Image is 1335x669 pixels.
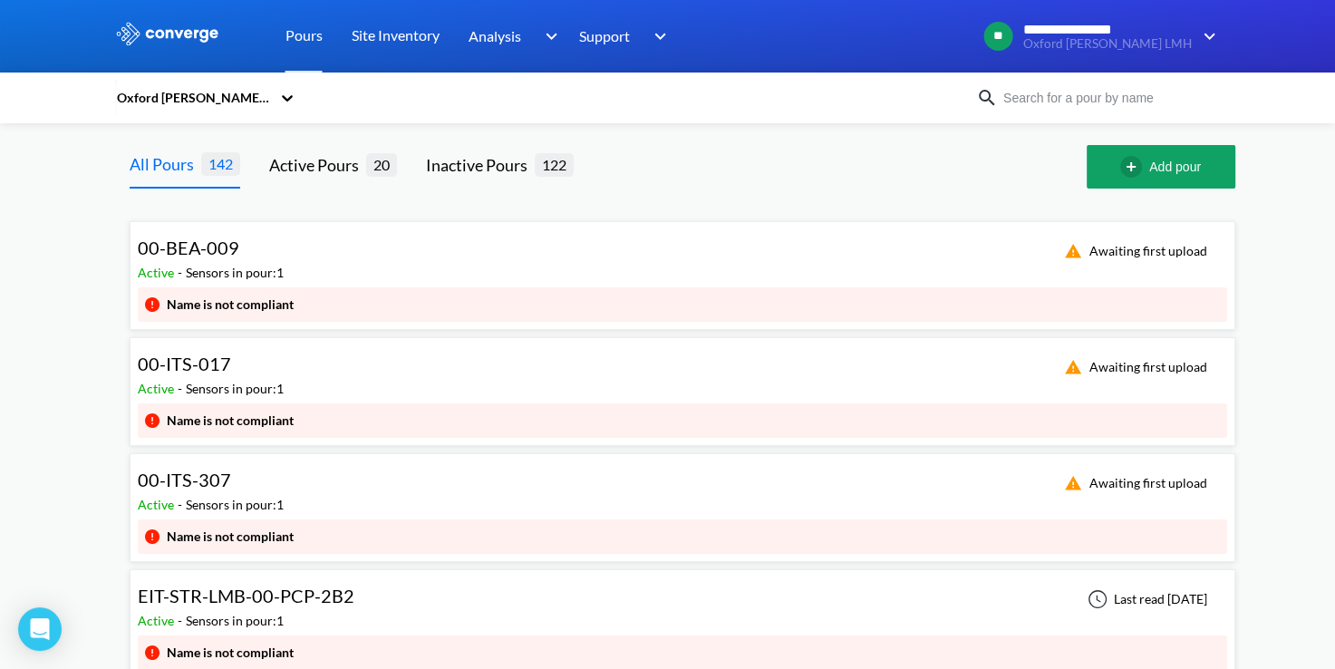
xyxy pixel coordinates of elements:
[186,379,284,399] div: Sensors in pour: 1
[115,22,220,45] img: logo_ewhite.svg
[130,299,1235,315] a: 00-BEA-009Active-Sensors in pour:1Awaiting first uploadName is not compliant
[1053,472,1213,494] div: Awaiting first upload
[1120,156,1149,178] img: add-circle-outline.svg
[138,381,178,396] span: Active
[138,613,178,628] span: Active
[1023,37,1192,51] span: Oxford [PERSON_NAME] LMH
[1192,25,1221,47] img: downArrow.svg
[186,263,284,283] div: Sensors in pour: 1
[130,531,1235,547] a: 00-ITS-307Active-Sensors in pour:1Awaiting first uploadName is not compliant
[1053,240,1213,262] div: Awaiting first upload
[138,237,239,258] span: 00-BEA-009
[186,611,284,631] div: Sensors in pour: 1
[643,25,672,47] img: downArrow.svg
[1053,356,1213,378] div: Awaiting first upload
[167,295,294,315] div: Name is not compliant
[976,87,998,109] img: icon-search.svg
[138,585,354,606] span: EIT-STR-LMB-00-PCP-2B2
[178,497,186,512] span: -
[178,265,186,280] span: -
[201,152,240,175] span: 142
[998,88,1217,108] input: Search for a pour by name
[269,152,366,178] div: Active Pours
[18,607,62,651] div: Open Intercom Messenger
[533,25,562,47] img: downArrow.svg
[535,153,574,176] span: 122
[366,153,397,176] span: 20
[426,152,535,178] div: Inactive Pours
[1078,588,1213,610] div: Last read [DATE]
[167,527,294,547] div: Name is not compliant
[167,643,294,663] div: Name is not compliant
[167,411,294,431] div: Name is not compliant
[138,353,231,374] span: 00-ITS-017
[1087,145,1235,189] button: Add pour
[178,381,186,396] span: -
[130,647,1235,663] a: EIT-STR-LMB-00-PCP-2B2Active-Sensors in pour:1Last read [DATE]Name is not compliant
[186,495,284,515] div: Sensors in pour: 1
[138,265,178,280] span: Active
[579,24,630,47] span: Support
[138,497,178,512] span: Active
[130,151,201,177] div: All Pours
[469,24,521,47] span: Analysis
[130,415,1235,431] a: 00-ITS-017Active-Sensors in pour:1Awaiting first uploadName is not compliant
[138,469,231,490] span: 00-ITS-307
[115,88,271,108] div: Oxford [PERSON_NAME] LMH
[178,613,186,628] span: -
